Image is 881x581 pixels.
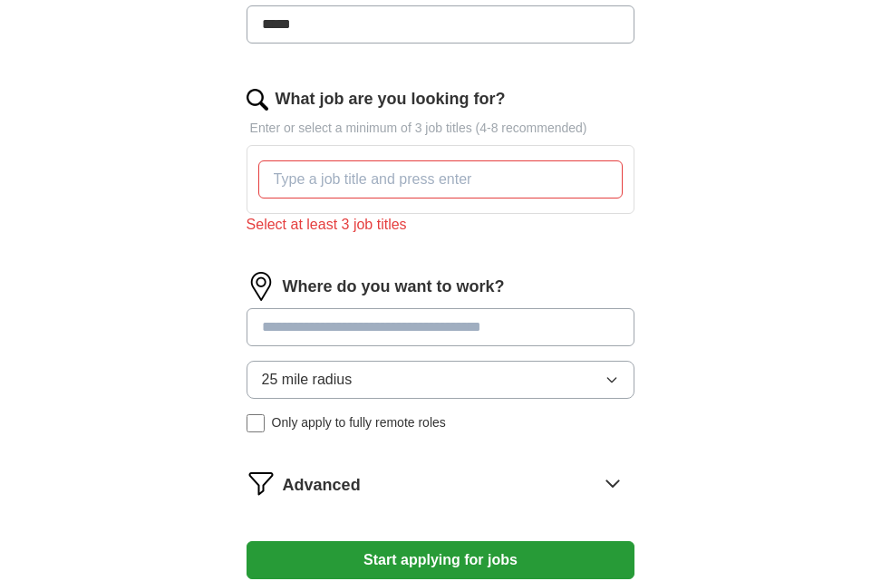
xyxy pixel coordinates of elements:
img: filter [247,469,276,498]
div: Select at least 3 job titles [247,214,635,236]
input: Only apply to fully remote roles [247,414,265,432]
img: search.png [247,89,268,111]
label: What job are you looking for? [276,87,506,111]
button: 25 mile radius [247,361,635,399]
input: Type a job title and press enter [258,160,624,199]
span: 25 mile radius [262,369,353,391]
img: location.png [247,272,276,301]
span: Only apply to fully remote roles [272,413,446,432]
p: Enter or select a minimum of 3 job titles (4-8 recommended) [247,119,635,138]
span: Advanced [283,473,361,498]
button: Start applying for jobs [247,541,635,579]
label: Where do you want to work? [283,275,505,299]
